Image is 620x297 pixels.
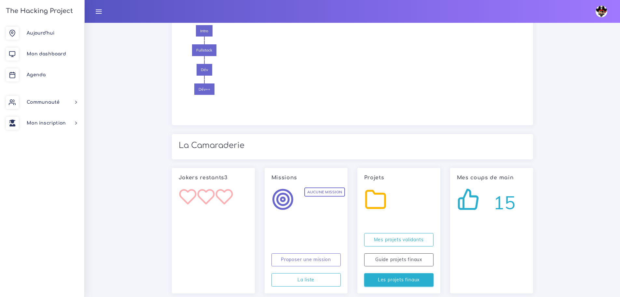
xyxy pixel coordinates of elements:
[596,6,607,17] img: avatar
[224,175,227,181] span: 3
[457,175,526,181] h6: Mes coups de main
[271,273,341,287] a: La liste
[179,175,248,181] h6: Jokers restants
[27,100,60,105] span: Communauté
[179,141,526,150] h2: La Camaraderie
[197,64,212,76] span: Dév
[27,52,66,56] span: Mon dashboard
[196,25,213,37] span: Intro
[364,273,434,287] a: Les projets finaux
[493,189,516,216] span: 15
[4,7,73,15] h3: The Hacking Project
[271,175,341,181] h6: Missions
[364,253,434,267] a: Guide projets finaux
[364,175,434,181] h6: Projets
[27,72,46,77] span: Agenda
[271,253,341,267] a: Proposer une mission
[192,44,216,56] span: Fullstack
[27,31,54,36] span: Aujourd'hui
[194,83,214,95] span: Dév++
[364,233,434,246] a: Mes projets validants
[27,121,66,126] span: Mon inscription
[304,187,345,197] span: Aucune mission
